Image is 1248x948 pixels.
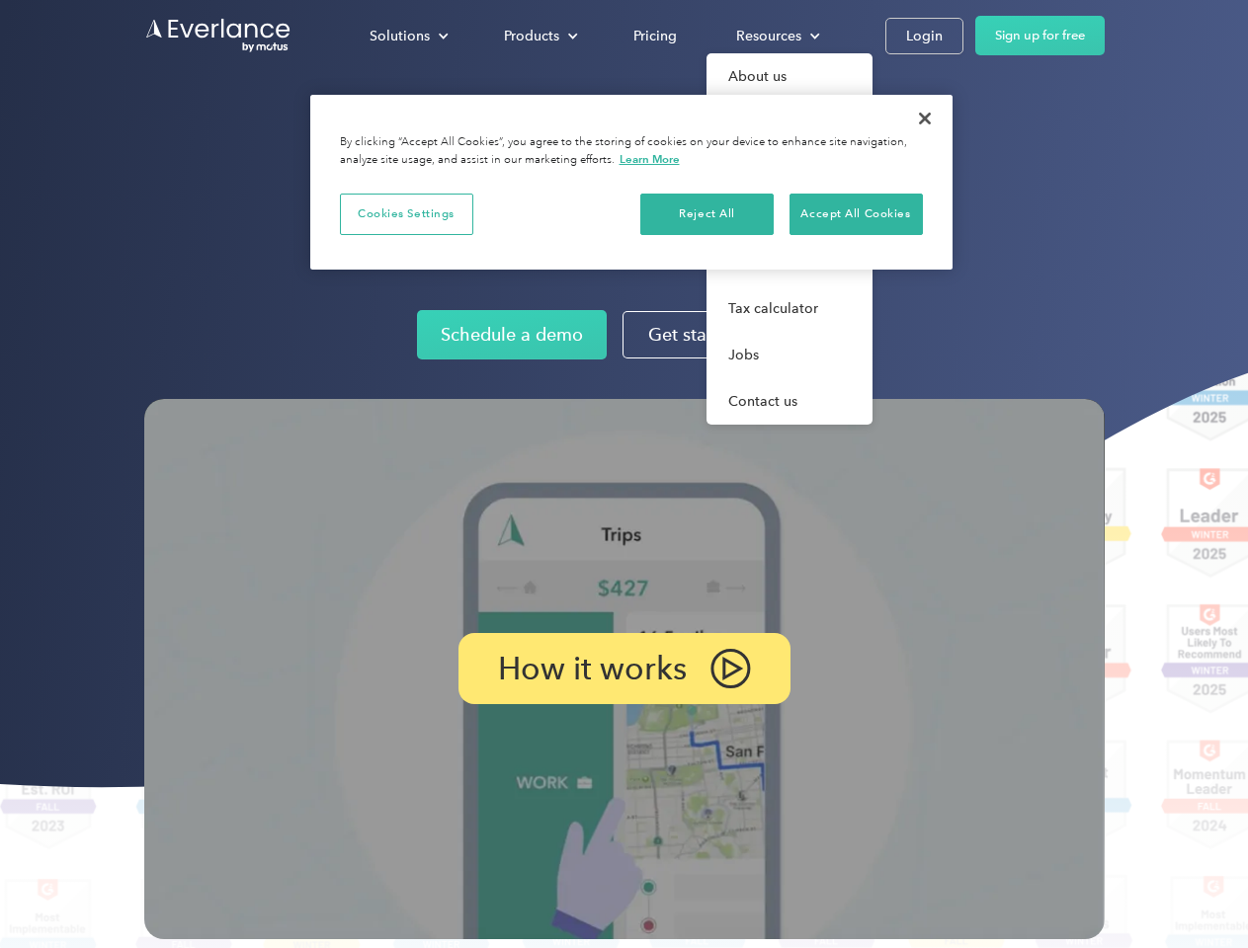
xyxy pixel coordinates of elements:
a: Jobs [707,332,873,378]
a: Get started for free [623,311,831,358]
div: Products [484,19,594,53]
div: Pricing [633,24,677,48]
nav: Resources [707,53,873,425]
div: Login [906,24,943,48]
a: Pricing [614,19,697,53]
a: Tax calculator [707,285,873,332]
a: Go to homepage [144,17,292,54]
div: Privacy [310,95,953,270]
a: Sign up for free [975,16,1105,55]
a: Contact us [707,378,873,425]
div: Products [504,24,559,48]
div: Cookie banner [310,95,953,270]
input: Submit [145,118,245,159]
button: Accept All Cookies [790,194,923,235]
a: About us [707,53,873,100]
a: Schedule a demo [417,310,607,359]
button: Close [903,97,947,140]
div: By clicking “Accept All Cookies”, you agree to the storing of cookies on your device to enhance s... [340,134,923,169]
div: Solutions [350,19,464,53]
div: Solutions [370,24,430,48]
div: Resources [736,24,801,48]
div: Resources [716,19,836,53]
a: Login [885,18,963,54]
button: Reject All [640,194,774,235]
button: Cookies Settings [340,194,473,235]
p: How it works [498,657,687,680]
a: More information about your privacy, opens in a new tab [620,152,680,166]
